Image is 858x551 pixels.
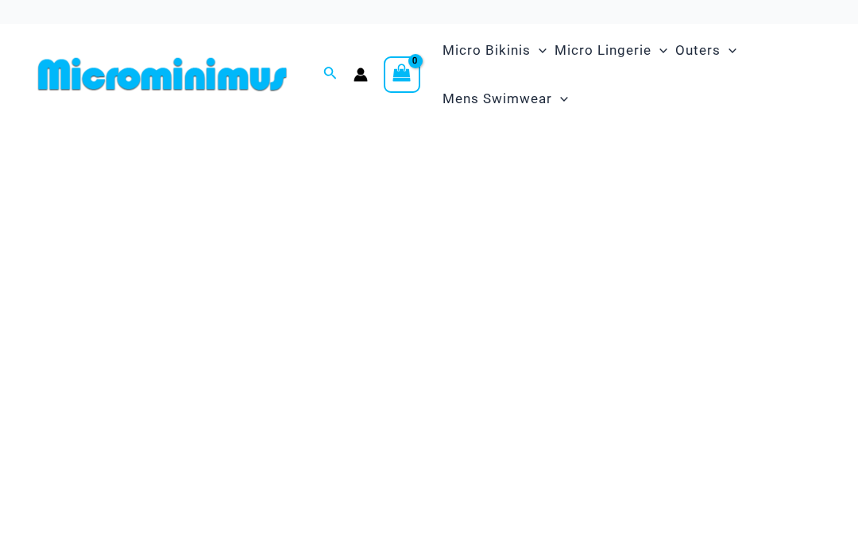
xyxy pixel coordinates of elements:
span: Micro Lingerie [555,30,651,71]
a: Micro BikinisMenu ToggleMenu Toggle [439,26,551,75]
a: Search icon link [323,64,338,84]
img: Waves Breaking Ocean Bikini Pack [41,142,817,406]
a: Micro LingerieMenu ToggleMenu Toggle [551,26,671,75]
a: Mens SwimwearMenu ToggleMenu Toggle [439,75,572,123]
span: Menu Toggle [531,30,547,71]
nav: Site Navigation [436,24,826,125]
span: Mens Swimwear [443,79,552,119]
img: MM SHOP LOGO FLAT [32,56,293,92]
span: Menu Toggle [721,30,736,71]
span: Outers [675,30,721,71]
span: Micro Bikinis [443,30,531,71]
a: View Shopping Cart, empty [384,56,420,93]
span: Menu Toggle [552,79,568,119]
a: Account icon link [354,67,368,82]
a: OutersMenu ToggleMenu Toggle [671,26,740,75]
span: Menu Toggle [651,30,667,71]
